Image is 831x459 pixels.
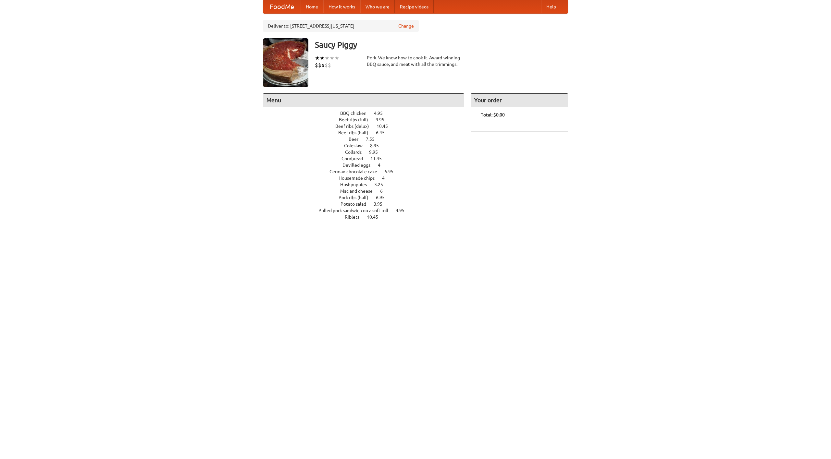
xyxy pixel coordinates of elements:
a: Recipe videos [395,0,434,13]
a: Change [398,23,414,29]
a: Coleslaw 8.95 [344,143,391,148]
span: 6.95 [376,195,391,200]
a: Beef ribs (delux) 10.45 [335,124,400,129]
a: Help [541,0,561,13]
a: Pork ribs (half) 6.95 [339,195,397,200]
span: BBQ chicken [340,111,373,116]
a: Devilled eggs 4 [342,163,392,168]
li: ★ [334,54,339,62]
li: ★ [315,54,320,62]
span: Mac and cheese [340,188,379,194]
span: 6.45 [376,130,391,135]
a: Collards 9.95 [345,150,390,155]
span: 4 [382,175,391,181]
span: 3.25 [374,182,390,187]
span: Hushpuppies [340,182,373,187]
li: $ [315,62,318,69]
a: Beef ribs (full) 9.95 [339,117,396,122]
a: Housemade chips 4 [339,175,397,181]
span: 4.95 [374,111,389,116]
img: angular.jpg [263,38,308,87]
a: Beef ribs (half) 6.45 [338,130,397,135]
li: ★ [325,54,329,62]
span: 4.95 [396,208,411,213]
a: Beer 7.55 [349,137,387,142]
span: 4 [378,163,387,168]
span: Beer [349,137,365,142]
li: ★ [329,54,334,62]
a: Hushpuppies 3.25 [340,182,395,187]
span: Cornbread [341,156,369,161]
h4: Your order [471,94,568,107]
a: How it works [323,0,360,13]
h3: Saucy Piggy [315,38,568,51]
span: 3.95 [374,201,389,207]
span: Coleslaw [344,143,369,148]
span: 9.95 [369,150,384,155]
li: $ [318,62,321,69]
a: Home [301,0,323,13]
span: German chocolate cake [329,169,384,174]
span: Potato salad [341,201,373,207]
span: Pork ribs (half) [339,195,375,200]
span: Riblets [345,214,366,220]
b: Total: $0.00 [481,112,505,117]
a: Who we are [360,0,395,13]
span: Pulled pork sandwich on a soft roll [318,208,395,213]
span: 10.45 [377,124,394,129]
div: Deliver to: [STREET_ADDRESS][US_STATE] [263,20,419,32]
span: Beef ribs (full) [339,117,375,122]
a: Riblets 10.45 [345,214,390,220]
a: Pulled pork sandwich on a soft roll 4.95 [318,208,416,213]
a: FoodMe [263,0,301,13]
span: 8.95 [370,143,385,148]
span: 5.95 [385,169,400,174]
span: Devilled eggs [342,163,377,168]
li: $ [328,62,331,69]
a: Potato salad 3.95 [341,201,394,207]
span: Collards [345,150,368,155]
h4: Menu [263,94,464,107]
a: Cornbread 11.45 [341,156,394,161]
span: 6 [380,188,389,194]
div: Pork. We know how to cook it. Award-winning BBQ sauce, and meat with all the trimmings. [367,54,464,67]
span: 9.95 [376,117,391,122]
li: $ [321,62,325,69]
li: ★ [320,54,325,62]
span: Housemade chips [339,175,381,181]
a: Mac and cheese 6 [340,188,395,194]
span: 7.55 [366,137,381,142]
a: German chocolate cake 5.95 [329,169,405,174]
li: $ [325,62,328,69]
span: Beef ribs (half) [338,130,375,135]
span: Beef ribs (delux) [335,124,376,129]
span: 10.45 [367,214,385,220]
span: 11.45 [370,156,388,161]
a: BBQ chicken 4.95 [340,111,395,116]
